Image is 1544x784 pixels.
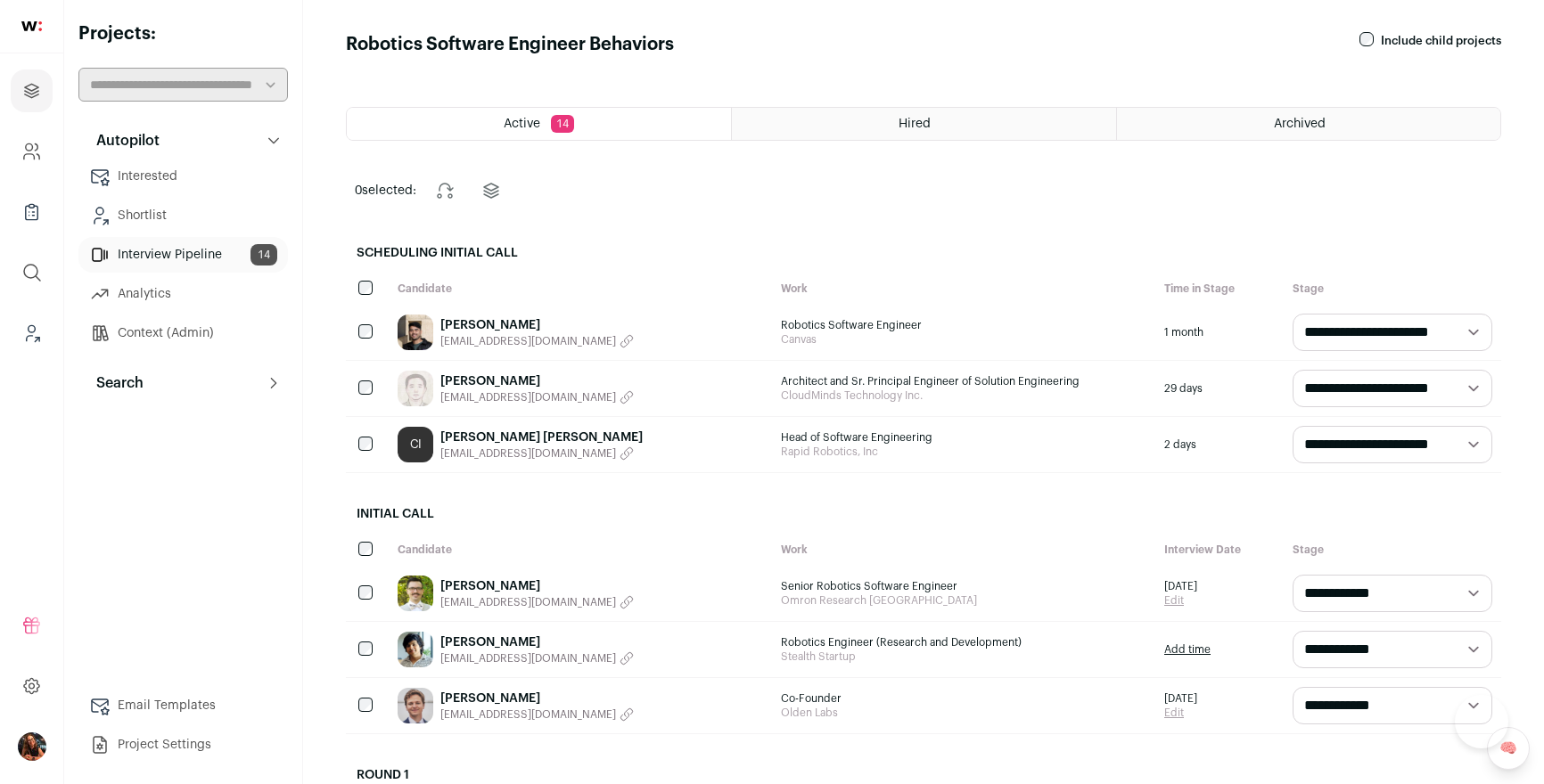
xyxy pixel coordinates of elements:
[781,318,1146,332] span: Robotics Software Engineer
[440,707,634,722] button: [EMAIL_ADDRESS][DOMAIN_NAME]
[78,123,288,159] button: Autopilot
[440,390,634,404] button: [EMAIL_ADDRESS][DOMAIN_NAME]
[781,388,1146,403] span: CloudMinds Technology Inc.
[504,118,540,130] span: Active
[440,334,616,348] span: [EMAIL_ADDRESS][DOMAIN_NAME]
[440,707,616,722] span: [EMAIL_ADDRESS][DOMAIN_NAME]
[440,577,634,595] a: [PERSON_NAME]
[21,21,42,31] img: wellfound-shorthand-0d5821cbd27db2630d0214b213865d53afaa358527fdda9d0ea32b1df1b89c2c.svg
[355,182,416,200] span: selected:
[781,374,1146,388] span: Architect and Sr. Principal Engineer of Solution Engineering
[1155,417,1284,472] div: 2 days
[781,332,1146,347] span: Canvas
[440,446,643,461] button: [EMAIL_ADDRESS][DOMAIN_NAME]
[1164,579,1197,593] span: [DATE]
[78,159,288,194] a: Interested
[440,334,634,348] button: [EMAIL_ADDRESS][DOMAIN_NAME]
[1155,273,1284,305] div: Time in Stage
[440,595,634,609] button: [EMAIL_ADDRESS][DOMAIN_NAME]
[440,446,616,461] span: [EMAIL_ADDRESS][DOMAIN_NAME]
[11,191,53,233] a: Company Lists
[1274,118,1326,130] span: Archived
[423,169,466,212] button: Change stage
[1155,305,1284,360] div: 1 month
[781,445,1146,459] span: Rapid Robotics, Inc
[1455,695,1508,748] iframe: Help Scout Beacon - Open
[11,69,53,112] a: Projects
[440,429,643,446] a: [PERSON_NAME] [PERSON_NAME]
[346,494,1501,534] h2: Initial Call
[398,371,433,406] img: 65ec24a4ca982cb0c6fdbe66b640caaf527417d96c997c0b5caccdff3c28fc73
[398,688,433,723] img: 82d6a1e2a0eccb44e84b0ab9d678376913a55cda4198e54df0ad85ade5d02a2a
[398,576,433,611] img: e55fce1ddc9c36fb3937962e97b3789000f7daef86ea1f021ff1735f50e7b570
[440,595,616,609] span: [EMAIL_ADDRESS][DOMAIN_NAME]
[346,32,674,57] h1: Robotics Software Engineer Behaviors
[1487,727,1530,770] a: 🧠
[398,632,433,667] img: a28cdc5c4b32dc8dfb2b9fe751c11639bc6e2236166f99f37b1a8c5dee1080d6.jpg
[781,430,1146,445] span: Head of Software Engineering
[389,273,772,305] div: Candidate
[86,372,144,394] p: Search
[11,130,53,173] a: Company and ATS Settings
[78,688,288,723] a: Email Templates
[398,427,433,462] a: CI
[355,184,362,197] span: 0
[781,593,1146,608] span: Omron Research [GEOGRAPHIC_DATA]
[78,21,288,46] h2: Projects:
[732,108,1115,140] a: Hired
[781,649,1146,664] span: Stealth Startup
[1381,34,1501,48] label: Include child projects
[440,316,634,334] a: [PERSON_NAME]
[1284,273,1501,305] div: Stage
[781,635,1146,649] span: Robotics Engineer (Research and Development)
[398,314,433,350] img: 0a60f0f6ade57e18a39e3c9872c2ae1b7f783c9b5afab9de0da0edc4ab2dbfe5.jpg
[1164,706,1197,720] a: Edit
[78,237,288,273] a: Interview Pipeline14
[18,732,46,761] button: Open dropdown
[18,732,46,761] img: 13968079-medium_jpg
[78,727,288,763] a: Project Settings
[1164,593,1197,608] a: Edit
[440,372,634,390] a: [PERSON_NAME]
[781,706,1146,720] span: Olden Labs
[78,315,288,351] a: Context (Admin)
[551,115,574,133] span: 14
[86,130,160,151] p: Autopilot
[440,651,616,666] span: [EMAIL_ADDRESS][DOMAIN_NAME]
[440,651,634,666] button: [EMAIL_ADDRESS][DOMAIN_NAME]
[899,118,931,130] span: Hired
[1155,361,1284,416] div: 29 days
[440,690,634,707] a: [PERSON_NAME]
[440,390,616,404] span: [EMAIL_ADDRESS][DOMAIN_NAME]
[1117,108,1500,140] a: Archived
[772,534,1155,566] div: Work
[781,579,1146,593] span: Senior Robotics Software Engineer
[78,365,288,401] button: Search
[1155,534,1284,566] div: Interview Date
[1164,642,1211,657] a: Add time
[389,534,772,566] div: Candidate
[250,244,277,265] span: 14
[1164,691,1197,706] span: [DATE]
[1284,534,1501,566] div: Stage
[11,312,53,355] a: Leads (Backoffice)
[78,276,288,312] a: Analytics
[78,198,288,233] a: Shortlist
[346,233,1501,273] h2: Scheduling Initial Call
[440,633,634,651] a: [PERSON_NAME]
[781,691,1146,706] span: Co-Founder
[772,273,1155,305] div: Work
